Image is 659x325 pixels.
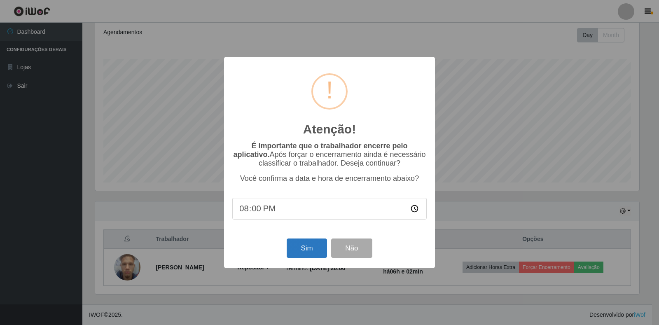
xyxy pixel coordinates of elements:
[232,142,427,168] p: Após forçar o encerramento ainda é necessário classificar o trabalhador. Deseja continuar?
[331,238,372,258] button: Não
[303,122,356,137] h2: Atenção!
[287,238,327,258] button: Sim
[233,142,407,159] b: É importante que o trabalhador encerre pelo aplicativo.
[232,174,427,183] p: Você confirma a data e hora de encerramento abaixo?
